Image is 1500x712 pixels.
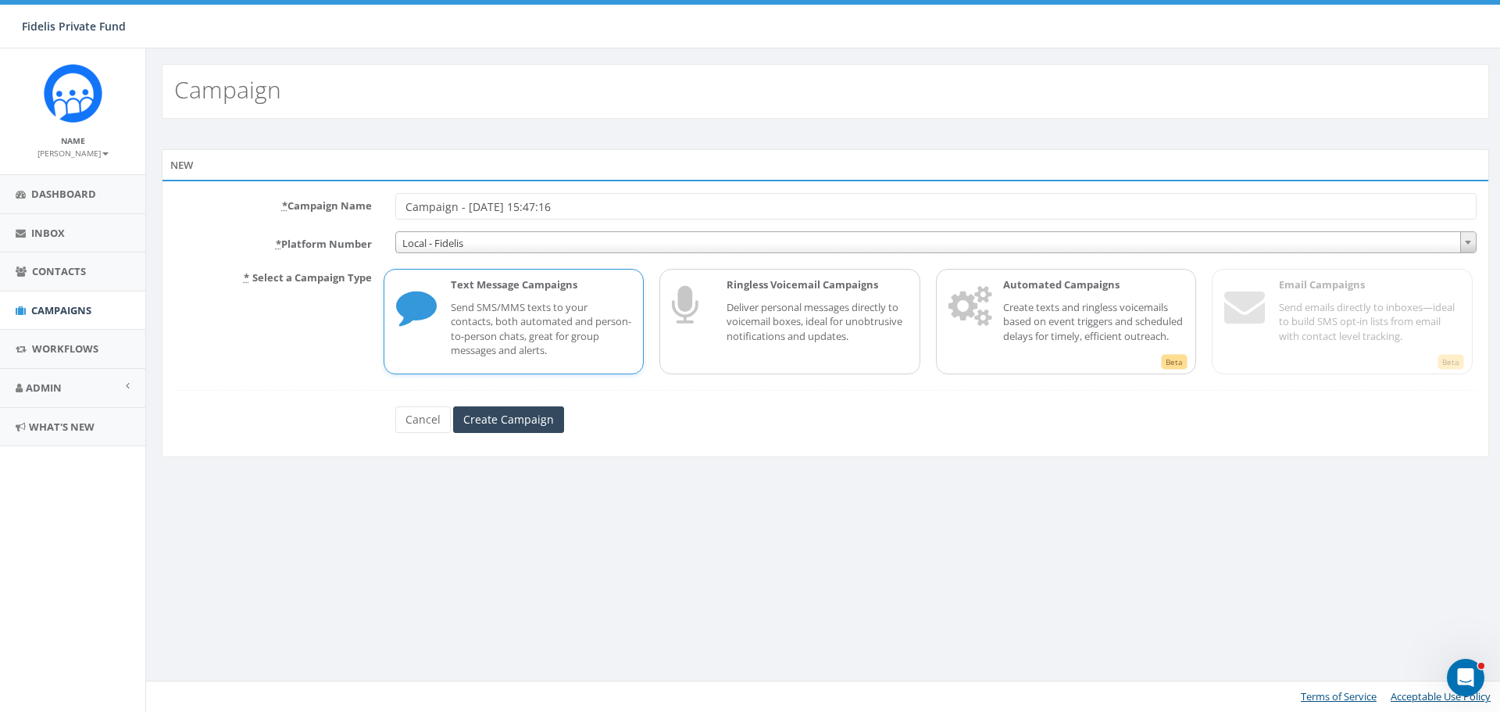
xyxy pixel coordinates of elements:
p: Deliver personal messages directly to voicemail boxes, ideal for unobtrusive notifications and up... [727,300,908,344]
p: Automated Campaigns [1003,277,1184,292]
span: What's New [29,420,95,434]
iframe: Intercom live chat [1447,659,1484,696]
span: Local - Fidelis [396,232,1476,254]
p: Send SMS/MMS texts to your contacts, both automated and person-to-person chats, great for group m... [451,300,632,358]
span: Inbox [31,226,65,240]
input: Create Campaign [453,406,564,433]
p: Create texts and ringless voicemails based on event triggers and scheduled delays for timely, eff... [1003,300,1184,344]
label: Platform Number [162,231,384,252]
a: Cancel [395,406,451,433]
p: Ringless Voicemail Campaigns [727,277,908,292]
abbr: required [276,237,281,251]
span: Fidelis Private Fund [22,19,126,34]
span: Campaigns [31,303,91,317]
span: Beta [1437,354,1464,370]
h2: Campaign [174,77,281,102]
span: Local - Fidelis [395,231,1477,253]
a: Terms of Service [1301,689,1377,703]
span: Workflows [32,342,98,356]
small: Name [61,135,85,146]
label: Campaign Name [162,193,384,213]
span: Select a Campaign Type [252,270,372,284]
div: New [162,149,1489,181]
span: Contacts [32,264,86,278]
abbr: required [282,199,287,213]
a: Acceptable Use Policy [1391,689,1491,703]
small: [PERSON_NAME] [37,148,109,159]
span: Beta [1161,354,1187,370]
p: Text Message Campaigns [451,277,632,292]
a: [PERSON_NAME] [37,145,109,159]
span: Admin [26,381,62,395]
img: Rally_Corp_Icon.png [44,64,102,123]
span: Dashboard [31,187,96,201]
input: Enter Campaign Name [395,193,1477,220]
